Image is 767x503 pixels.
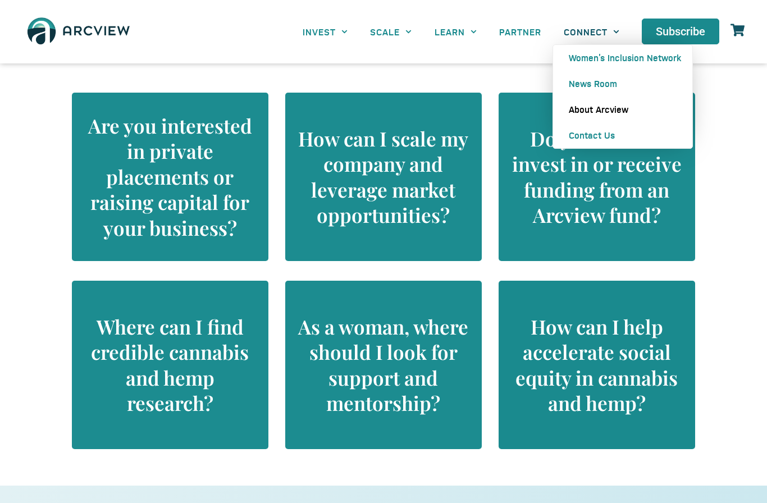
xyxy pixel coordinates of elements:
[359,19,423,44] a: SCALE
[553,97,692,122] a: About Arcview
[642,19,719,44] a: Subscribe
[553,45,692,71] a: Women’s Inclusion Network
[553,122,692,148] a: Contact Us
[656,26,705,37] span: Subscribe
[488,19,553,44] a: PARTNER
[291,19,631,44] nav: Menu
[22,11,135,52] img: The Arcview Group
[553,19,631,44] a: CONNECT
[423,19,488,44] a: LEARN
[291,19,359,44] a: INVEST
[553,44,693,149] ul: CONNECT
[553,71,692,97] a: News Room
